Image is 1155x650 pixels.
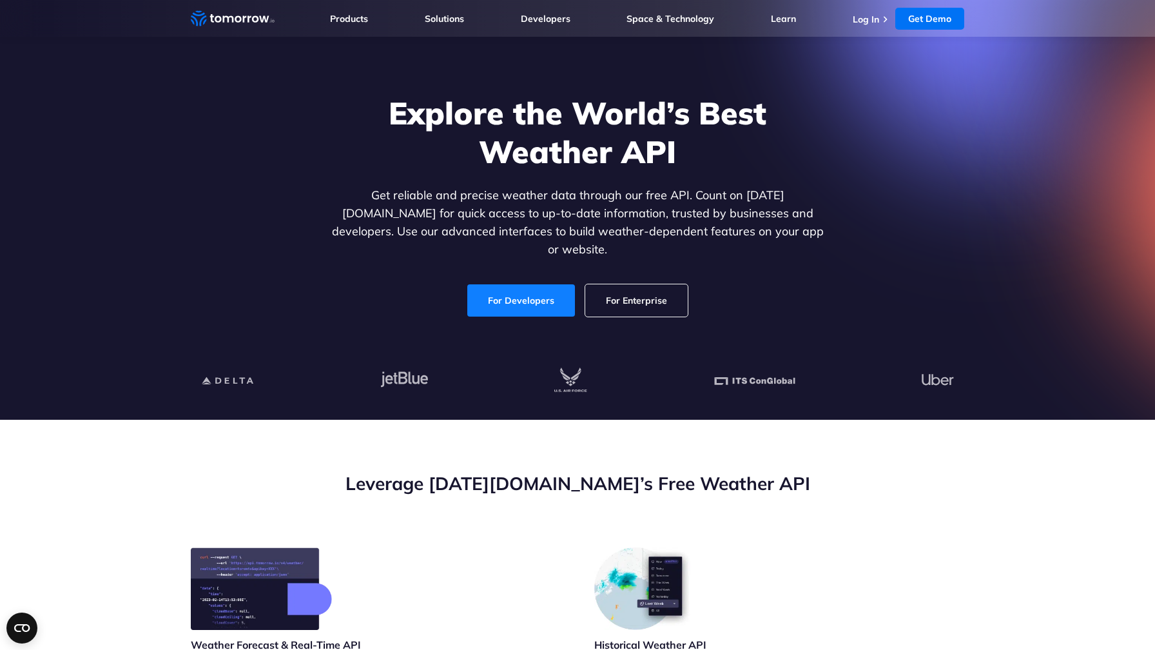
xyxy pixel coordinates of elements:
a: Solutions [425,13,464,25]
button: Open CMP widget [6,613,37,644]
a: Space & Technology [626,13,714,25]
a: Products [330,13,368,25]
a: Log In [853,14,879,25]
a: Developers [521,13,570,25]
h2: Leverage [DATE][DOMAIN_NAME]’s Free Weather API [191,471,964,496]
a: Home link [191,9,275,28]
a: For Developers [467,284,575,317]
a: Learn [771,13,796,25]
p: Get reliable and precise weather data through our free API. Count on [DATE][DOMAIN_NAME] for quic... [329,186,826,259]
a: For Enterprise [585,284,688,317]
a: Get Demo [895,8,964,30]
h1: Explore the World’s Best Weather API [329,94,826,171]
